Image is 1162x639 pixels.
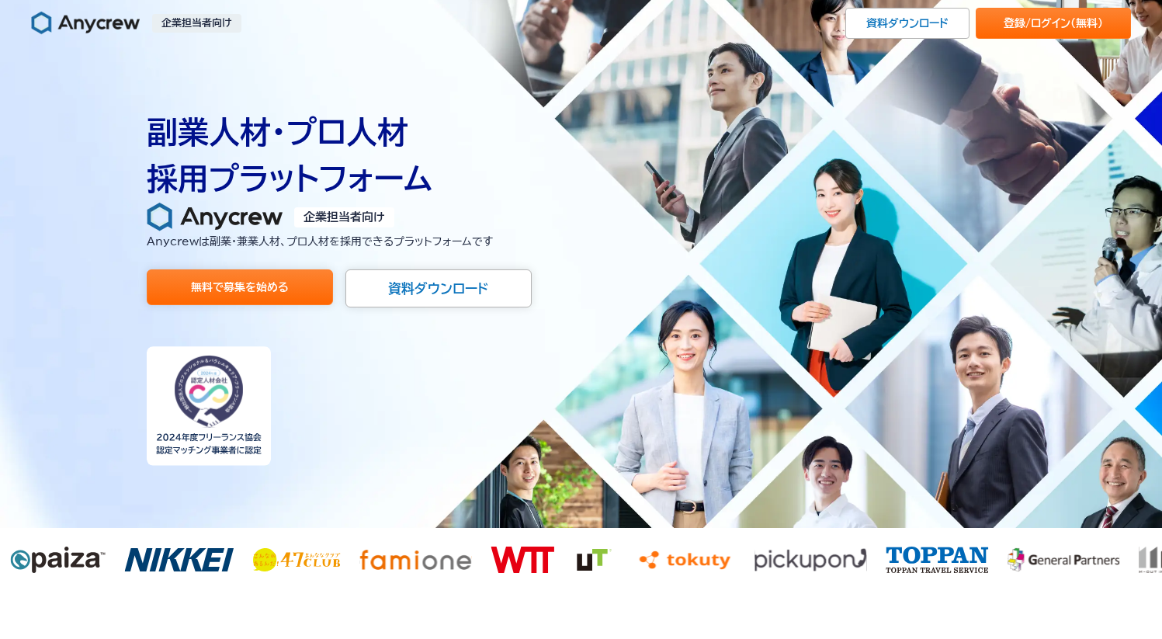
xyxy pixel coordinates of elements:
img: pickupon [752,547,865,573]
img: Anycrew [31,11,140,36]
a: 資料ダウンロード [345,269,532,307]
img: toppan [883,547,987,573]
a: 資料ダウンロード [845,8,969,39]
img: 47club [251,548,338,571]
img: wtt [488,547,552,573]
img: Anycrew [147,202,283,233]
img: Anycrew認定 [147,346,271,466]
p: 企業担当者向け [152,14,241,33]
img: ut [571,547,613,573]
img: nikkei [122,548,232,571]
h1: 副業人材・プロ人材 採用プラットフォーム [147,109,1016,202]
img: famione [357,547,470,573]
a: 登録/ログイン（無料） [976,8,1131,39]
p: 企業担当者向け [294,207,394,228]
a: 無料で募集を始める [147,269,333,305]
span: （無料） [1070,18,1103,29]
img: m-out inc. [1005,547,1118,573]
p: Anycrewは副業・兼業人材、プロ人材を 採用できるプラットフォームです [147,233,1016,250]
img: paiza [8,547,103,573]
img: tokuty [632,547,734,573]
